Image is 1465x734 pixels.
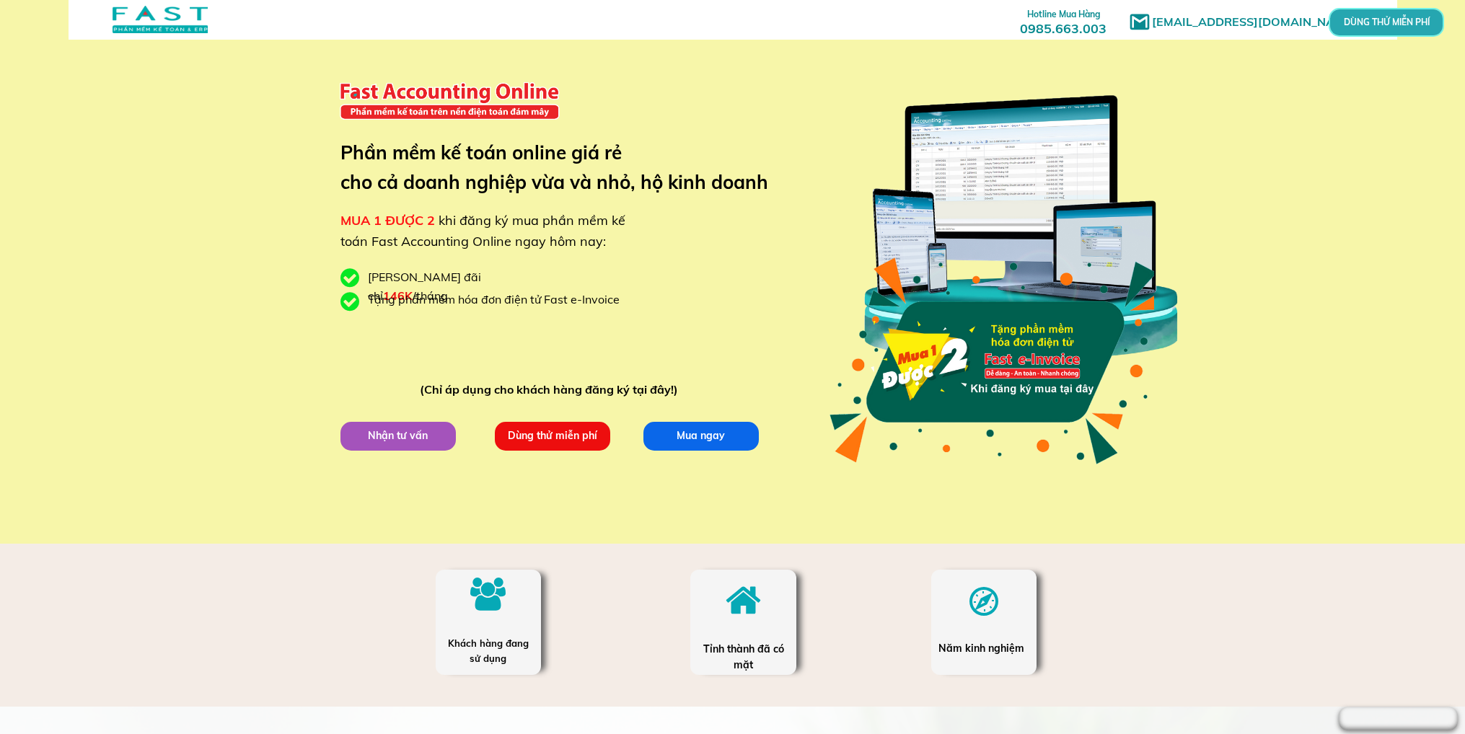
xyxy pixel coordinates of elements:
h3: Phần mềm kế toán online giá rẻ cho cả doanh nghiệp vừa và nhỏ, hộ kinh doanh [340,138,790,198]
div: (Chỉ áp dụng cho khách hàng đăng ký tại đây!) [420,381,685,399]
div: Năm kinh nghiệm [938,640,1029,656]
div: Tỉnh thành đã có mặt [702,641,786,673]
span: Hotline Mua Hàng [1027,9,1100,19]
div: [PERSON_NAME] đãi chỉ /tháng [368,268,555,305]
p: Nhận tư vấn [338,421,458,451]
p: DÙNG THỬ MIỄN PHÍ [1354,15,1419,30]
span: MUA 1 ĐƯỢC 2 [340,212,435,229]
div: Tặng phần mềm hóa đơn điện tử Fast e-Invoice [368,291,630,309]
div: Khách hàng đang sử dụng [443,636,533,666]
p: Dùng thử miễn phí [493,421,612,451]
h1: [EMAIL_ADDRESS][DOMAIN_NAME] [1152,13,1365,32]
span: 146K [383,288,413,303]
h3: 0985.663.003 [1004,5,1122,36]
p: Mua ngay [641,421,761,451]
span: khi đăng ký mua phần mềm kế toán Fast Accounting Online ngay hôm nay: [340,212,625,249]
